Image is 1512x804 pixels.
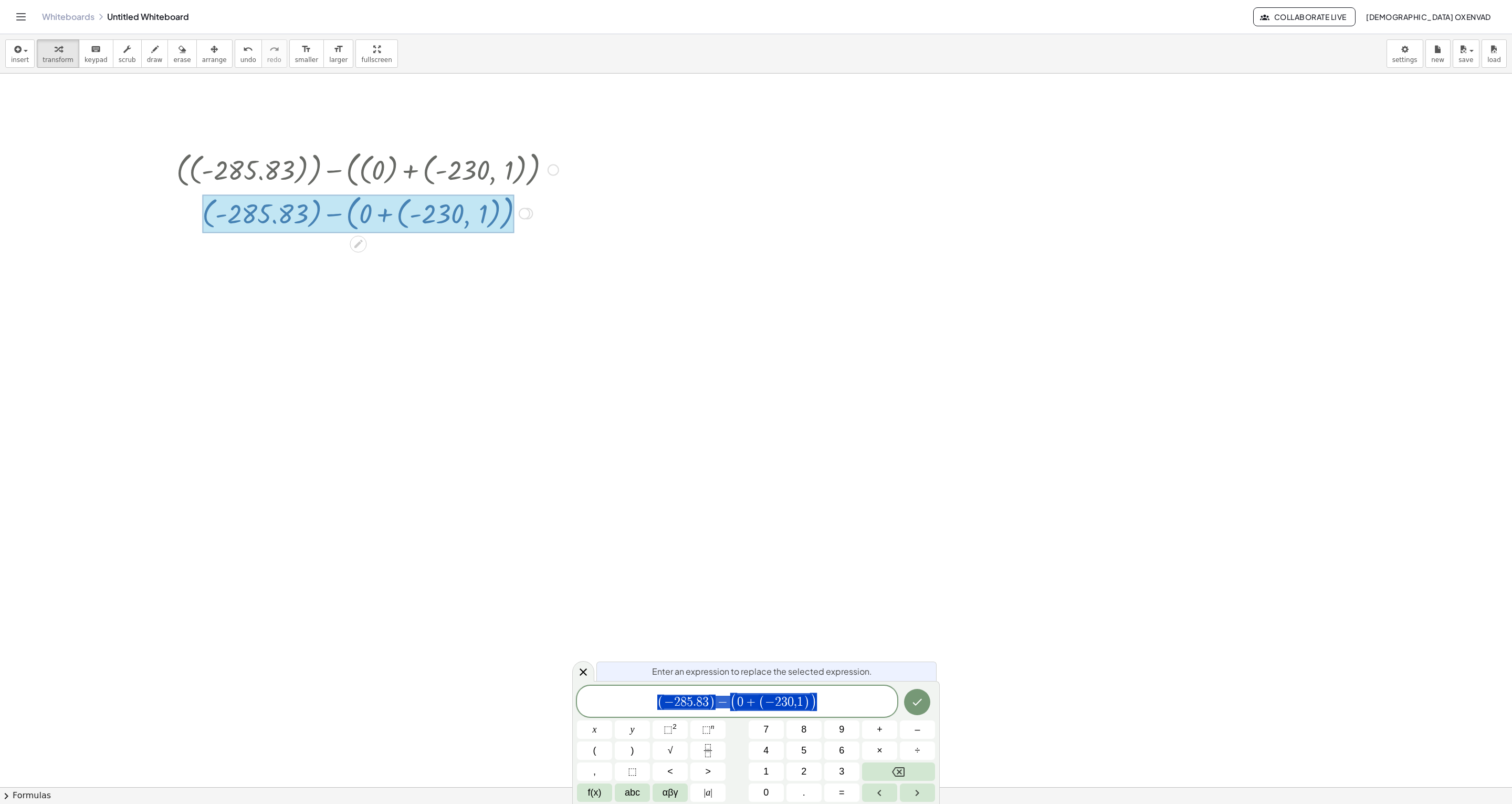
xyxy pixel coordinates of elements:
[801,765,806,779] span: 2
[1482,39,1507,68] button: load
[787,696,794,708] span: 0
[350,235,366,252] div: Edit math
[667,765,673,779] span: <
[615,784,650,802] button: Alphabet
[749,741,784,760] button: 4
[37,39,79,68] button: transform
[704,787,706,798] span: |
[711,723,715,730] sup: n
[289,39,324,68] button: format_sizesmaller
[702,696,709,708] span: 3
[824,741,859,760] button: 6
[839,723,844,737] span: 9
[687,696,693,708] span: 5
[653,720,688,739] button: Squared
[705,765,711,779] span: >
[693,696,696,708] span: .
[267,56,281,64] span: redo
[167,39,196,68] button: erase
[593,723,597,737] span: x
[810,693,817,712] span: )
[803,786,805,800] span: .
[900,720,935,739] button: Minus
[839,786,845,800] span: =
[113,39,142,68] button: scrub
[862,762,935,781] button: Backspace
[631,723,635,737] span: y
[786,762,822,781] button: 2
[355,39,397,68] button: fullscreen
[333,43,343,56] i: format_size
[1387,39,1423,68] button: settings
[763,765,769,779] span: 1
[1358,7,1499,26] button: [DEMOGRAPHIC_DATA] oxenvad
[653,784,688,802] button: Greek alphabet
[615,741,650,760] button: )
[42,12,94,22] a: Whiteboards
[91,43,101,56] i: keyboard
[11,56,29,64] span: insert
[824,720,859,739] button: 9
[862,784,897,802] button: Left arrow
[763,723,769,737] span: 7
[786,784,822,802] button: .
[615,720,650,739] button: y
[743,696,759,708] span: +
[652,665,872,678] span: Enter an expression to replace the selected expression.
[673,723,677,730] sup: 2
[915,744,920,758] span: ÷
[235,39,262,68] button: undoundo
[577,784,612,802] button: Functions
[801,723,806,737] span: 8
[657,695,664,710] span: (
[261,39,287,68] button: redoredo
[664,696,674,708] span: −
[704,786,712,800] span: a
[1253,7,1355,26] button: Collaborate Live
[141,39,169,68] button: draw
[915,723,920,737] span: –
[759,695,765,710] span: (
[824,784,859,802] button: Equals
[119,56,136,64] span: scrub
[786,720,822,739] button: 8
[775,696,781,708] span: 2
[716,696,731,708] span: −
[1487,56,1501,64] span: load
[323,39,353,68] button: format_sizelarger
[690,762,726,781] button: Greater than
[329,56,348,64] span: larger
[243,43,253,56] i: undo
[577,741,612,760] button: (
[709,695,716,710] span: )
[763,786,769,800] span: 0
[877,723,883,737] span: +
[577,720,612,739] button: x
[737,696,743,708] span: 0
[1458,56,1473,64] span: save
[173,56,191,64] span: erase
[696,696,702,708] span: 8
[702,724,711,735] span: ⬚
[295,56,318,64] span: smaller
[668,744,673,758] span: √
[593,765,596,779] span: ,
[749,762,784,781] button: 1
[361,56,392,64] span: fullscreen
[797,696,803,708] span: 1
[763,744,769,758] span: 4
[690,720,726,739] button: Superscript
[862,720,897,739] button: Plus
[781,696,787,708] span: 3
[900,741,935,760] button: Divide
[1262,12,1346,22] span: Collaborate Live
[794,696,797,708] span: ,
[577,762,612,781] button: ,
[663,786,678,800] span: αβγ
[1453,39,1479,68] button: save
[13,8,29,25] button: Toggle navigation
[5,39,35,68] button: insert
[839,765,844,779] span: 3
[690,784,726,802] button: Absolute value
[749,720,784,739] button: 7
